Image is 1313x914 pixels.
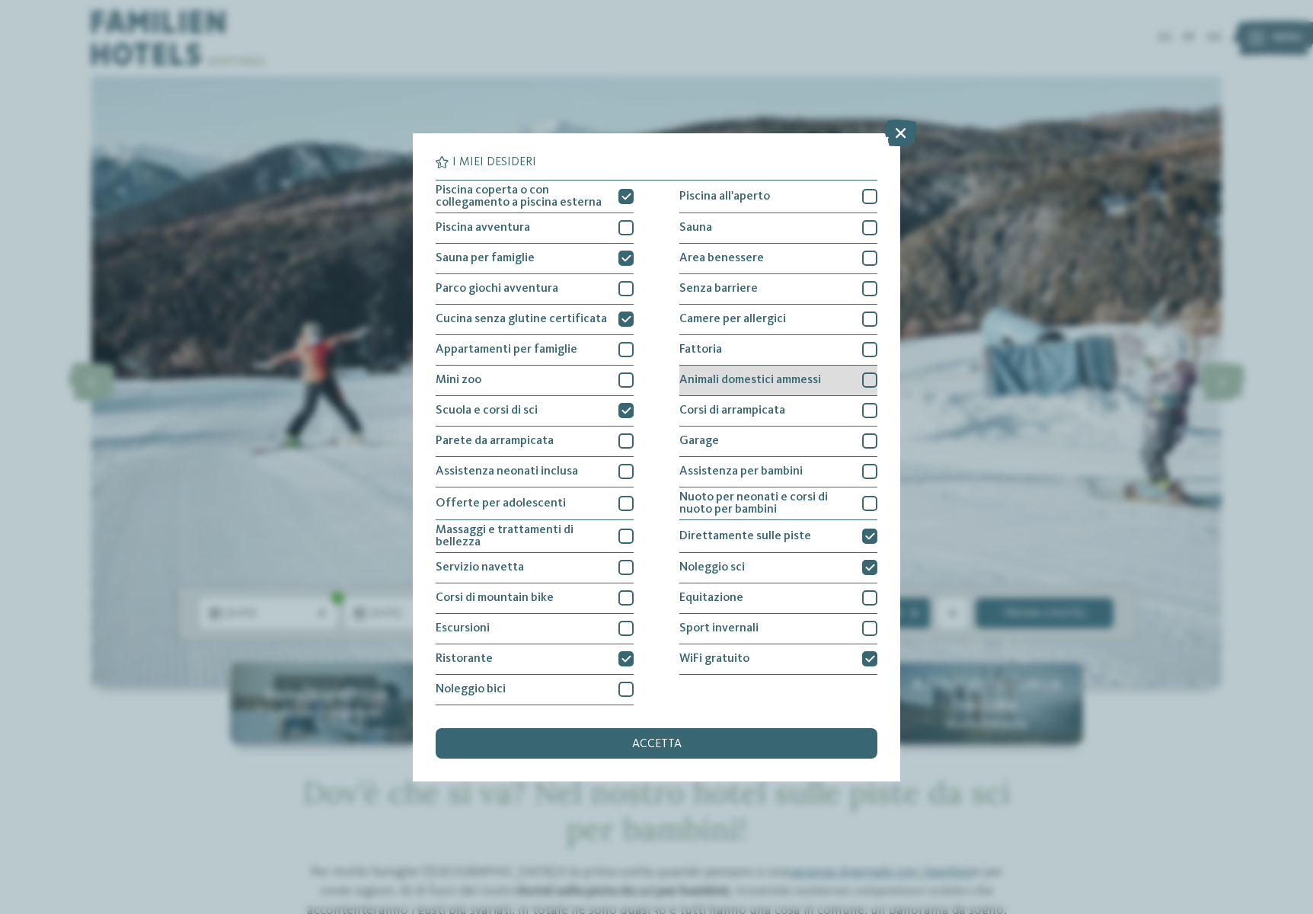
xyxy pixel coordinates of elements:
[679,491,851,516] span: Nuoto per neonati e corsi di nuoto per bambini
[679,222,712,234] span: Sauna
[679,283,758,295] span: Senza barriere
[436,283,558,295] span: Parco giochi avventura
[436,344,577,356] span: Appartamenti per famiglie
[436,465,578,478] span: Assistenza neonati inclusa
[679,465,803,478] span: Assistenza per bambini
[679,374,821,386] span: Animali domestici ammessi
[436,435,554,447] span: Parete da arrampicata
[679,313,786,325] span: Camere per allergici
[679,622,759,634] span: Sport invernali
[679,404,785,417] span: Corsi di arrampicata
[436,497,566,510] span: Offerte per adolescenti
[436,683,506,695] span: Noleggio bici
[679,190,770,203] span: Piscina all'aperto
[436,561,524,574] span: Servizio navetta
[679,344,722,356] span: Fattoria
[679,653,749,665] span: WiFi gratuito
[436,524,607,548] span: Massaggi e trattamenti di bellezza
[436,592,554,604] span: Corsi di mountain bike
[452,156,536,168] span: I miei desideri
[632,738,682,750] span: accetta
[436,252,535,264] span: Sauna per famiglie
[679,435,719,447] span: Garage
[436,374,481,386] span: Mini zoo
[679,530,811,542] span: Direttamente sulle piste
[436,622,490,634] span: Escursioni
[436,313,607,325] span: Cucina senza glutine certificata
[679,252,764,264] span: Area benessere
[436,184,607,209] span: Piscina coperta o con collegamento a piscina esterna
[436,404,538,417] span: Scuola e corsi di sci
[679,561,745,574] span: Noleggio sci
[679,592,743,604] span: Equitazione
[436,222,530,234] span: Piscina avventura
[436,653,493,665] span: Ristorante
